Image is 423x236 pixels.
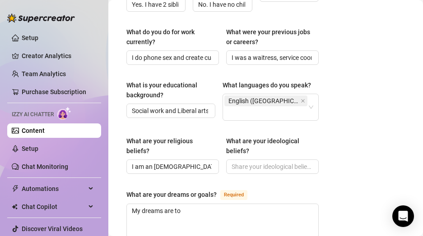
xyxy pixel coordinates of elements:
a: Setup [22,145,38,152]
div: What were your previous jobs or careers? [226,27,312,47]
input: What do you do for work currently? [132,53,212,63]
input: What were your previous jobs or careers? [232,53,311,63]
input: What is your educational background? [132,106,208,116]
div: What are your dreams or goals? [126,190,217,200]
label: What languages do you speak? [223,80,317,90]
label: What are your dreams or goals? [126,189,257,200]
img: Chat Copilot [12,204,18,210]
span: thunderbolt [12,185,19,192]
label: What are your ideological beliefs? [226,136,319,156]
span: Required [220,190,247,200]
span: Automations [22,182,86,196]
a: Content [22,127,45,134]
label: What do you do for work currently? [126,27,219,47]
div: What are your ideological beliefs? [226,136,312,156]
label: What are your religious beliefs? [126,136,219,156]
label: What were your previous jobs or careers? [226,27,319,47]
a: Setup [22,34,38,41]
a: Discover Viral Videos [22,225,83,232]
input: What languages do you speak? [224,108,226,119]
div: What languages do you speak? [223,80,311,90]
span: English ([GEOGRAPHIC_DATA]) [228,96,299,106]
a: Purchase Subscription [22,88,86,95]
label: What is your educational background? [126,80,215,100]
div: What are your religious beliefs? [126,136,213,156]
input: What are your ideological beliefs? [232,162,311,172]
div: Open Intercom Messenger [392,205,414,227]
span: English (US) [224,95,307,106]
span: Chat Copilot [22,200,86,214]
a: Team Analytics [22,70,66,77]
div: What do you do for work currently? [126,27,213,47]
a: Chat Monitoring [22,163,68,170]
input: What are your religious beliefs? [132,162,212,172]
div: What is your educational background? [126,80,209,100]
a: Creator Analytics [22,49,94,63]
img: logo-BBDzfeDw.svg [7,14,75,23]
span: close [301,99,305,103]
img: AI Chatter [57,107,71,120]
span: Izzy AI Chatter [12,110,54,119]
